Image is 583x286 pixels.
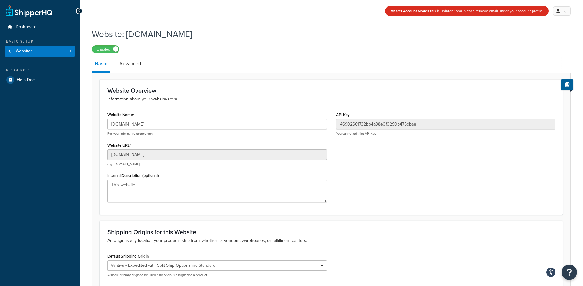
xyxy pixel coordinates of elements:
[107,237,555,244] p: An origin is any location your products ship from, whether its vendors, warehouses, or fulfillmen...
[561,79,573,90] button: Show Help Docs
[5,68,75,73] div: Resources
[107,112,134,117] label: Website Name
[107,96,555,103] p: Information about your website/store.
[5,39,75,44] div: Basic Setup
[107,131,327,136] p: For your internal reference only
[391,8,427,14] strong: Master Account Mode
[107,229,555,235] h3: Shipping Origins for this Website
[107,143,131,148] label: Website URL
[70,49,71,54] span: 1
[107,254,149,258] label: Default Shipping Origin
[562,265,577,280] button: Open Resource Center
[336,112,350,117] label: API Key
[5,21,75,33] a: Dashboard
[5,74,75,85] a: Help Docs
[107,173,159,178] label: Internal Description (optional)
[385,6,549,16] div: If this is unintentional please remove email under your account profile.
[5,46,75,57] li: Websites
[107,180,327,202] textarea: This website...
[16,49,33,54] span: Websites
[5,46,75,57] a: Websites1
[107,273,327,277] p: A single primary origin to be used if no origin is assigned to a product
[336,119,555,129] input: XDL713J089NBV22
[107,87,555,94] h3: Website Overview
[107,162,327,167] p: e.g. [DOMAIN_NAME]
[92,28,563,40] h1: Website: [DOMAIN_NAME]
[116,56,144,71] a: Advanced
[92,46,119,53] label: Enabled
[16,24,36,30] span: Dashboard
[17,77,37,83] span: Help Docs
[92,56,110,73] a: Basic
[336,131,555,136] p: You cannot edit the API Key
